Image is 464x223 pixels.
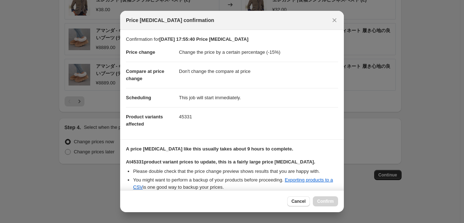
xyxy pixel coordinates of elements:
p: Confirmation for [126,36,338,43]
dd: 45331 [179,107,338,126]
span: Product variants affected [126,114,163,127]
b: At 45331 product variant prices to update, this is a fairly large price [MEDICAL_DATA]. [126,159,315,165]
button: Close [329,15,340,25]
li: You might want to perform a backup of your products before proceeding. is one good way to backup ... [133,176,338,191]
span: Cancel [292,198,306,204]
dd: Change the price by a certain percentage (-15%) [179,43,338,62]
span: Compare at price change [126,69,164,81]
button: Cancel [287,196,310,206]
dd: Don't change the compare at price [179,62,338,81]
span: Price [MEDICAL_DATA] confirmation [126,17,214,24]
dd: This job will start immediately. [179,88,338,107]
li: Please double check that the price change preview shows results that you are happy with. [133,168,338,175]
b: [DATE] 17:55:40 Price [MEDICAL_DATA] [159,36,248,42]
span: Scheduling [126,95,151,100]
b: A price [MEDICAL_DATA] like this usually takes about 9 hours to complete. [126,146,293,152]
span: Price change [126,49,155,55]
a: Exporting products to a CSV [133,177,333,190]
